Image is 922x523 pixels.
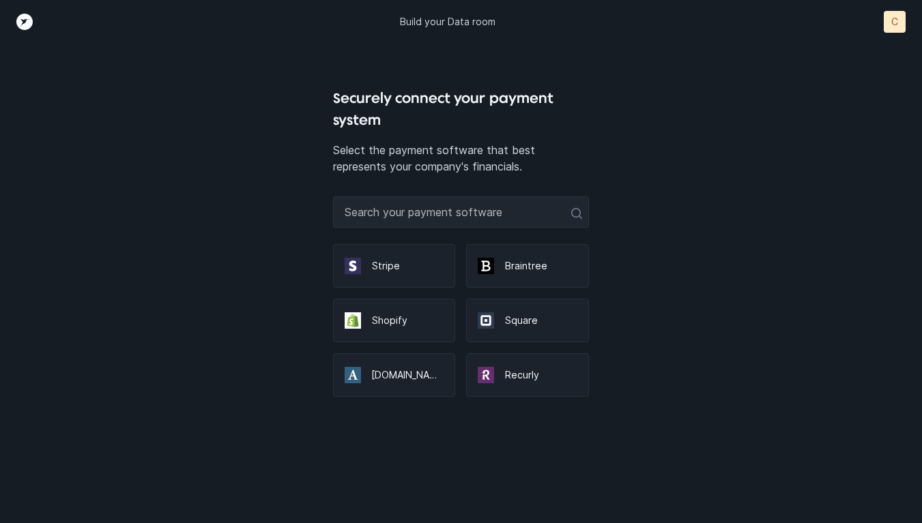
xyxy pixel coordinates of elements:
p: Square [505,314,577,327]
p: Shopify [372,314,444,327]
p: Recurly [505,368,577,382]
h4: Securely connect your payment system [333,87,589,131]
div: Braintree [466,244,589,288]
p: Stripe [372,259,444,273]
div: Square [466,299,589,342]
p: [DOMAIN_NAME] [371,368,444,382]
button: C [884,11,906,33]
div: [DOMAIN_NAME] [333,353,456,397]
p: C [891,15,898,29]
div: Recurly [466,353,589,397]
p: Build your Data room [400,15,495,29]
div: Shopify [333,299,456,342]
div: Stripe [333,244,456,288]
p: Select the payment software that best represents your company's financials. [333,142,589,175]
input: Search your payment software [333,196,589,228]
p: Braintree [505,259,577,273]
